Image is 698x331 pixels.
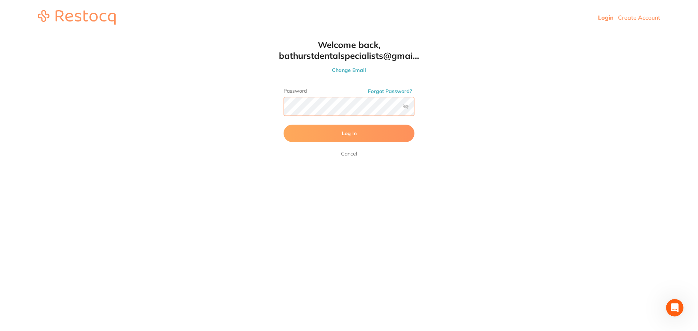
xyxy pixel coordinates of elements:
[666,299,683,316] iframe: Intercom live chat
[618,14,660,21] a: Create Account
[598,14,614,21] a: Login
[269,67,429,73] button: Change Email
[269,39,429,61] h1: Welcome back, bathurstdentalspecialists@gmai...
[284,88,414,94] label: Password
[340,149,358,158] a: Cancel
[38,10,116,25] img: restocq_logo.svg
[366,88,414,94] button: Forgot Password?
[284,125,414,142] button: Log In
[342,130,357,137] span: Log In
